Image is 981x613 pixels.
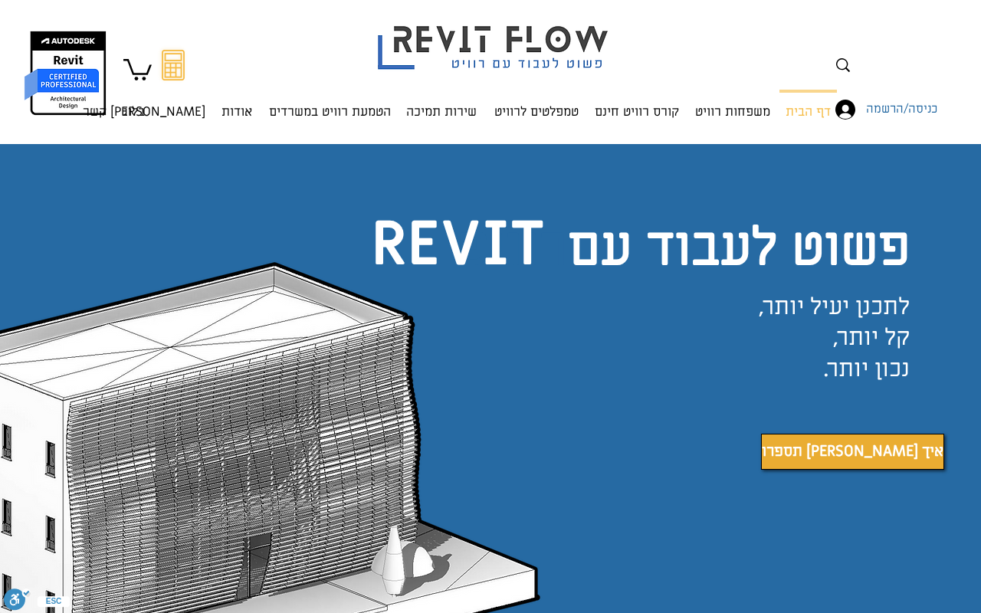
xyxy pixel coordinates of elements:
[758,291,910,385] span: לתכנן יעיל יותר, קל יותר, נכון יותר.
[363,2,628,74] img: Revit flow logo פשוט לעבוד עם רוויט
[861,100,943,120] span: כניסה/הרשמה
[687,90,778,120] a: משפחות רוויט
[260,90,399,120] a: הטמעת רוויט במשרדים
[371,205,545,286] span: REVIT
[162,50,185,80] svg: מחשבון מעבר מאוטוקאד לרוויט
[586,90,687,120] a: קורס רוויט חינם
[589,90,685,133] p: קורס רוויט חינם
[568,212,910,283] span: פשוט לעבוד עם
[488,90,585,133] p: טמפלטים לרוויט
[116,90,151,133] p: בלוג
[153,90,213,120] a: [PERSON_NAME] קשר
[399,90,484,120] a: שירות תמיכה
[762,439,943,464] span: תספרו [PERSON_NAME] איך
[689,90,776,133] p: משפחות רוויט
[77,90,212,133] p: [PERSON_NAME] קשר
[400,90,483,133] p: שירות תמיכה
[484,90,586,120] a: טמפלטים לרוויט
[825,95,894,124] button: כניסה/הרשמה
[778,90,838,120] a: דף הבית
[213,90,260,120] a: אודות
[263,90,397,133] p: הטמעת רוויט במשרדים
[23,31,108,116] img: autodesk certified professional in revit for architectural design יונתן אלדד
[761,434,944,470] a: תספרו לי איך
[111,90,838,120] nav: אתר
[115,90,153,120] a: בלוג
[215,90,258,133] p: אודות
[779,93,837,133] p: דף הבית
